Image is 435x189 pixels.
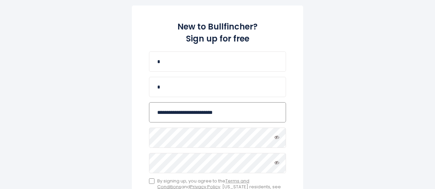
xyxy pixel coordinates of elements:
[149,178,154,184] input: By signing up, you agree to theTerms and ConditionsandPrivacy Policy. [US_STATE] residents, see o...
[274,135,279,140] i: Toggle password visibility
[149,21,286,45] h2: New to Bullfincher? Sign up for free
